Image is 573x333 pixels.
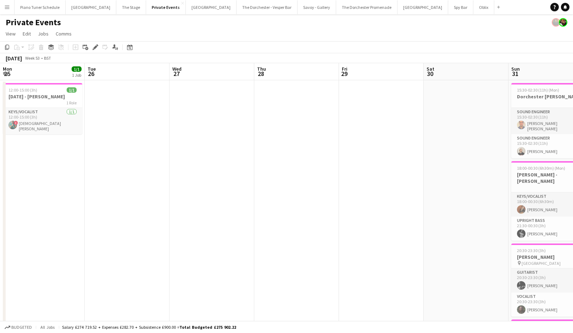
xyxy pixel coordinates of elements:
span: Sun [511,66,520,72]
h3: [DATE] - [PERSON_NAME] [3,93,82,100]
button: Oblix [473,0,494,14]
div: BST [44,55,51,61]
span: 18:00-00:30 (6h30m) (Mon) [517,165,565,171]
button: The Dorchester - Vesper Bar [237,0,297,14]
span: Jobs [38,31,49,37]
span: 1 Role [66,100,77,105]
div: Salary £274 719.52 + Expenses £282.70 + Subsistence £900.00 = [62,324,236,330]
span: All jobs [39,324,56,330]
span: 12:00-15:00 (3h) [9,87,37,93]
span: 1/1 [72,66,82,72]
a: Edit [20,29,34,38]
button: [GEOGRAPHIC_DATA] [186,0,237,14]
a: View [3,29,18,38]
button: The Stage [116,0,146,14]
span: Edit [23,31,31,37]
button: [GEOGRAPHIC_DATA] [66,0,116,14]
span: 28 [256,70,266,78]
button: Savoy - Gallery [297,0,336,14]
span: Thu [257,66,266,72]
div: 1 Job [72,72,81,78]
span: Total Budgeted £275 902.22 [179,324,236,330]
button: Spy Bar [448,0,473,14]
span: Comms [56,31,72,37]
button: Private Events [146,0,186,14]
span: Week 53 [23,55,41,61]
span: Fri [342,66,347,72]
a: Comms [53,29,74,38]
span: Tue [88,66,96,72]
span: 31 [510,70,520,78]
app-user-avatar: Celine Amara [552,18,560,27]
span: Mon [3,66,12,72]
span: Sat [427,66,434,72]
span: 15:30-02:30 (11h) (Mon) [517,87,559,93]
span: 20:30-23:30 (3h) [517,248,546,253]
app-job-card: 12:00-15:00 (3h)1/1[DATE] - [PERSON_NAME]1 RoleKeys/Vocalist1/112:00-15:00 (3h)![DEMOGRAPHIC_DATA... [3,83,82,134]
button: [GEOGRAPHIC_DATA] [397,0,448,14]
span: 25 [2,70,12,78]
span: ! [14,121,18,125]
a: Jobs [35,29,51,38]
span: [GEOGRAPHIC_DATA] [522,261,561,266]
span: Budgeted [11,325,32,330]
div: [DATE] [6,55,22,62]
span: Wed [172,66,182,72]
button: Budgeted [4,323,33,331]
app-user-avatar: Rosie Skuse [559,18,567,27]
span: 26 [87,70,96,78]
span: View [6,31,16,37]
button: The Dorchester Promenade [336,0,397,14]
span: 1/1 [67,87,77,93]
app-card-role: Keys/Vocalist1/112:00-15:00 (3h)![DEMOGRAPHIC_DATA][PERSON_NAME] [3,108,82,134]
span: 29 [341,70,347,78]
button: Piano Tuner Schedule [15,0,66,14]
h1: Private Events [6,17,61,28]
span: 30 [425,70,434,78]
span: 27 [171,70,182,78]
